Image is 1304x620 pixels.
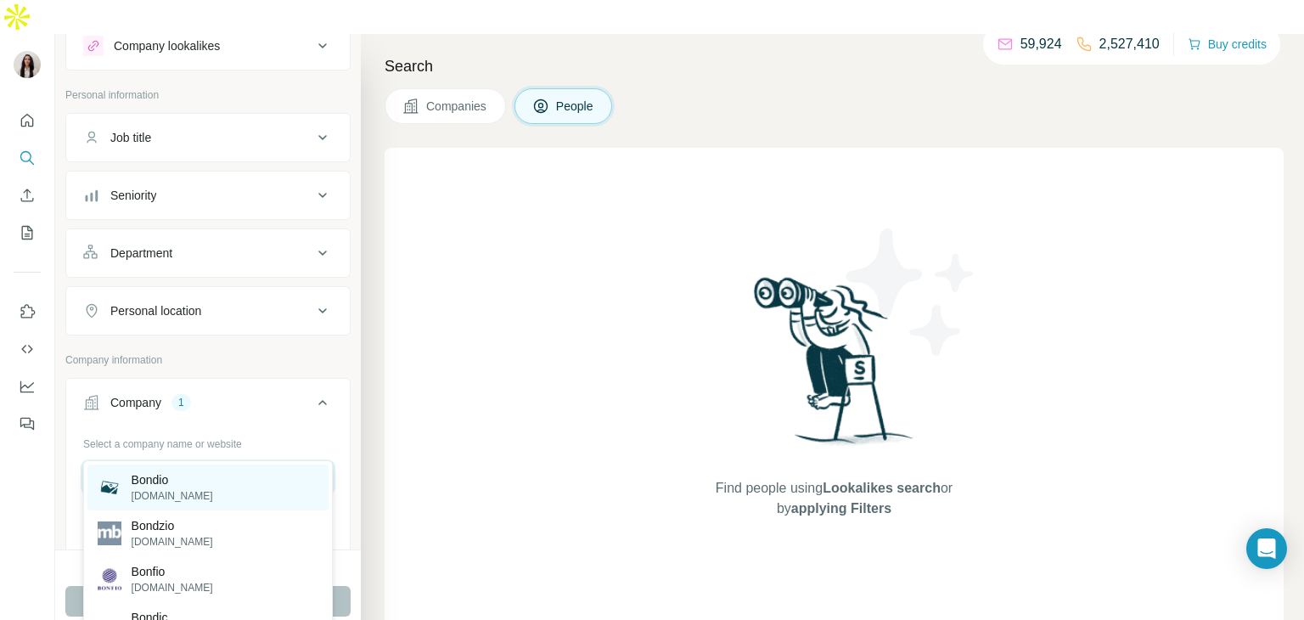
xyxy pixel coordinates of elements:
button: Department [66,233,350,273]
div: Open Intercom Messenger [1246,528,1287,569]
span: Find people using or by [698,478,970,519]
p: Bonfio [132,563,213,580]
p: [DOMAIN_NAME] [132,534,213,550]
p: 2,527,410 [1099,34,1160,54]
img: Bondio [98,476,121,499]
button: Use Surfe on LinkedIn [14,296,41,327]
button: Enrich CSV [14,180,41,211]
button: Job title [66,117,350,158]
div: Department [110,245,172,262]
div: Seniority [110,187,156,204]
div: 1 [171,395,191,410]
button: Personal location [66,290,350,331]
div: Company [110,394,161,411]
span: applying Filters [791,501,891,516]
p: Personal information [65,87,351,103]
h4: Search [385,54,1284,78]
p: [DOMAIN_NAME] [132,488,213,504]
p: 59,924 [1020,34,1062,54]
button: Use Surfe API [14,334,41,364]
img: Bonfio [98,567,121,591]
button: My lists [14,217,41,248]
span: Lookalikes search [823,481,941,495]
p: [DOMAIN_NAME] [132,580,213,595]
p: Company information [65,352,351,368]
button: Company1 [66,382,350,430]
div: Company lookalikes [114,37,220,54]
button: Company lookalikes [66,25,350,66]
button: Dashboard [14,371,41,402]
p: Bondzio [132,517,213,534]
img: Avatar [14,51,41,78]
button: Seniority [66,175,350,216]
button: Quick start [14,105,41,136]
span: People [556,98,595,115]
div: Select a company name or website [83,430,333,452]
button: Search [14,143,41,173]
img: Bondzio [98,521,121,545]
img: Surfe Illustration - Stars [835,216,987,369]
p: Bondio [132,471,213,488]
div: Personal location [110,302,201,319]
img: Surfe Illustration - Woman searching with binoculars [746,273,923,462]
span: Companies [426,98,488,115]
div: Job title [110,129,151,146]
button: Feedback [14,409,41,439]
button: Buy credits [1188,32,1267,56]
